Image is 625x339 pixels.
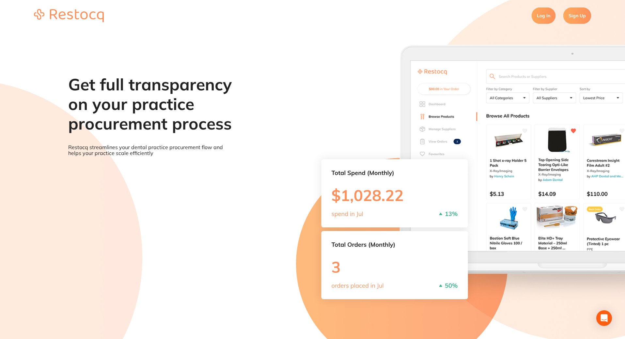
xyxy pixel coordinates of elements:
[563,8,591,24] a: Sign Up
[532,8,555,24] a: Log In
[68,144,233,156] p: Restocq streamlines your dental practice procurement flow and helps your practice scale efficiently
[68,75,233,133] h1: Get full transparency on your practice procurement process
[34,9,104,22] img: restocq_logo.svg
[596,310,612,326] div: Open Intercom Messenger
